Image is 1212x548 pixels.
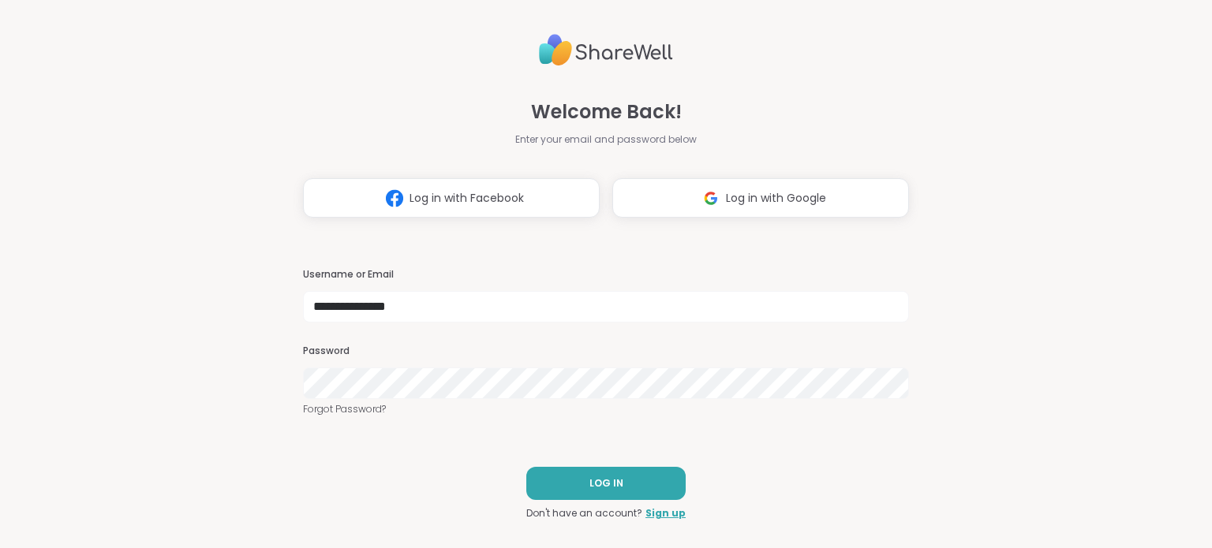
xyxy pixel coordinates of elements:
[515,132,697,147] span: Enter your email and password below
[303,268,909,281] h3: Username or Email
[303,345,909,358] h3: Password
[726,190,826,207] span: Log in with Google
[526,506,642,520] span: Don't have an account?
[645,506,686,520] a: Sign up
[303,178,600,218] button: Log in with Facebook
[696,184,726,213] img: ShareWell Logomark
[531,98,682,126] span: Welcome Back!
[380,184,410,213] img: ShareWell Logomark
[539,28,673,73] img: ShareWell Logo
[303,402,909,416] a: Forgot Password?
[410,190,524,207] span: Log in with Facebook
[526,467,686,500] button: LOG IN
[589,476,623,490] span: LOG IN
[612,178,909,218] button: Log in with Google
